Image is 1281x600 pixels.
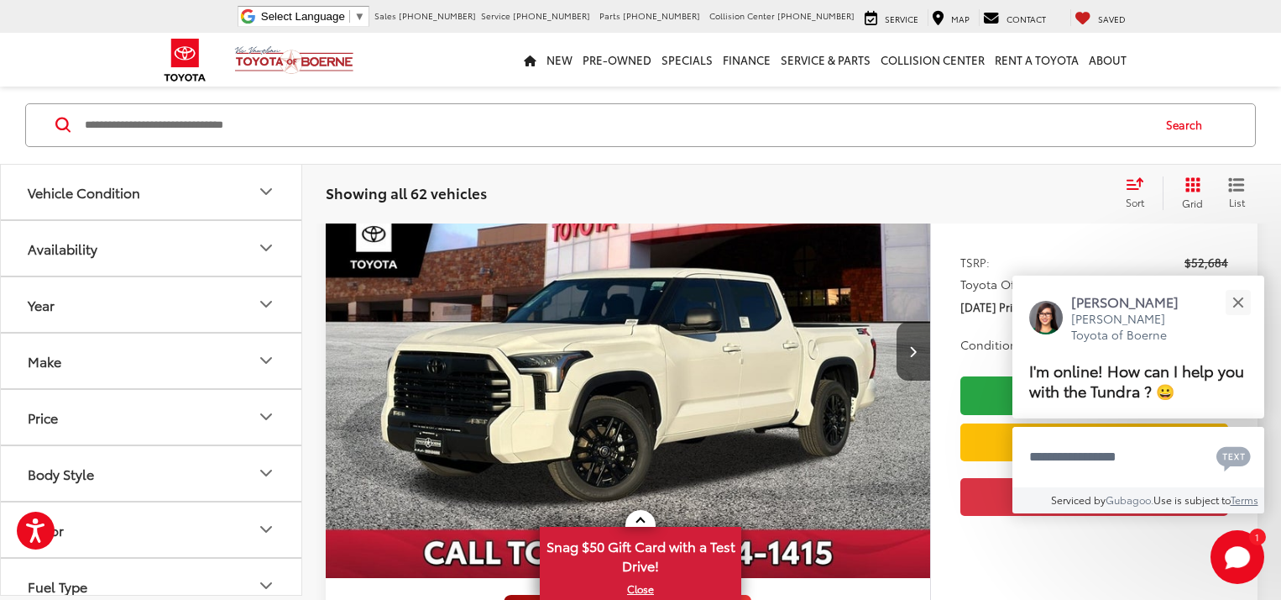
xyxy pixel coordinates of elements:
span: Map [951,13,970,25]
a: 2026 Toyota Tundra SR52026 Toyota Tundra SR52026 Toyota Tundra SR52026 Toyota Tundra SR5 [325,124,932,579]
button: Grid View [1163,176,1216,210]
div: Availability [256,238,276,258]
div: Close[PERSON_NAME][PERSON_NAME] Toyota of BoerneI'm online! How can I help you with the Tundra ? ... [1012,276,1264,513]
svg: Text [1216,445,1251,471]
a: Collision Center [876,33,990,87]
div: Availability [28,240,97,256]
span: Use is subject to [1153,492,1231,507]
button: ColorColor [1,503,303,557]
a: Home [519,33,541,87]
span: [PHONE_NUMBER] [777,9,855,22]
button: Next image [897,322,930,381]
button: Toyota Offers: [960,276,1063,292]
span: Sales [374,9,396,22]
span: [DATE] Price: [960,298,1027,315]
button: PricePrice [1,390,303,445]
button: Search [1150,104,1226,146]
span: Conditional Toyota Offers [960,336,1127,353]
button: Body StyleBody Style [1,446,303,501]
svg: Start Chat [1210,530,1264,584]
span: Select Language [261,10,345,23]
a: Value Your Trade [960,424,1228,461]
span: [PHONE_NUMBER] [399,9,476,22]
div: Color [256,519,276,539]
div: Vehicle Condition [256,182,276,202]
img: Toyota [154,33,217,87]
span: Serviced by [1051,492,1106,507]
a: My Saved Vehicles [1070,9,1130,26]
span: Collision Center [709,9,775,22]
span: Sort [1126,195,1144,209]
button: Conditional Toyota Offers [960,336,1130,353]
a: Map [928,9,974,26]
a: Specials [656,33,718,87]
a: Select Language​ [261,10,365,23]
div: 2026 Toyota Tundra SR5 0 [325,124,932,579]
input: Search by Make, Model, or Keyword [83,105,1150,145]
button: Toggle Chat Window [1210,530,1264,584]
span: Snag $50 Gift Card with a Test Drive! [541,529,740,580]
div: Year [256,294,276,314]
button: AvailabilityAvailability [1,221,303,276]
button: Close [1220,284,1256,320]
div: Fuel Type [28,578,87,594]
span: [PHONE_NUMBER] [513,9,590,22]
a: Contact [979,9,1050,26]
span: ▼ [354,10,365,23]
textarea: Type your message [1012,427,1264,487]
a: Service [860,9,923,26]
button: Select sort value [1117,176,1163,210]
a: Finance [718,33,776,87]
button: List View [1216,176,1257,210]
span: 1 [1255,533,1259,540]
span: Service [481,9,510,22]
div: Price [256,407,276,427]
p: [PERSON_NAME] [1071,292,1195,311]
span: [PHONE_NUMBER] [623,9,700,22]
div: Body Style [28,466,94,482]
span: List [1228,195,1245,209]
div: Make [28,353,61,369]
button: Get Price Now [960,478,1228,516]
a: New [541,33,578,87]
div: Vehicle Condition [28,184,140,200]
span: Parts [599,9,620,22]
a: Service & Parts: Opens in a new tab [776,33,876,87]
span: Toyota Offers: [960,276,1060,292]
div: Fuel Type [256,576,276,596]
a: Check Availability [960,376,1228,414]
a: Pre-Owned [578,33,656,87]
span: TSRP: [960,254,990,271]
div: Price [28,409,58,425]
a: About [1084,33,1132,87]
p: [PERSON_NAME] Toyota of Boerne [1071,311,1195,344]
button: MakeMake [1,334,303,388]
a: Gubagoo. [1106,492,1153,507]
button: YearYear [1,277,303,332]
span: Contact [1006,13,1046,25]
img: 2026 Toyota Tundra SR5 [325,124,932,580]
span: Service [885,13,918,25]
span: Showing all 62 vehicles [326,182,487,203]
span: I'm online! How can I help you with the Tundra ? 😀 [1029,359,1244,402]
div: Body Style [256,463,276,483]
a: Rent a Toyota [990,33,1084,87]
div: Year [28,297,55,313]
button: Vehicle ConditionVehicle Condition [1,165,303,219]
span: Saved [1098,13,1126,25]
button: Chat with SMS [1211,438,1256,476]
span: $52,684 [1184,254,1228,271]
img: Vic Vaughan Toyota of Boerne [234,45,354,75]
a: Terms [1231,492,1258,507]
span: Grid [1182,196,1203,210]
span: ​ [349,10,350,23]
div: Make [256,350,276,371]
